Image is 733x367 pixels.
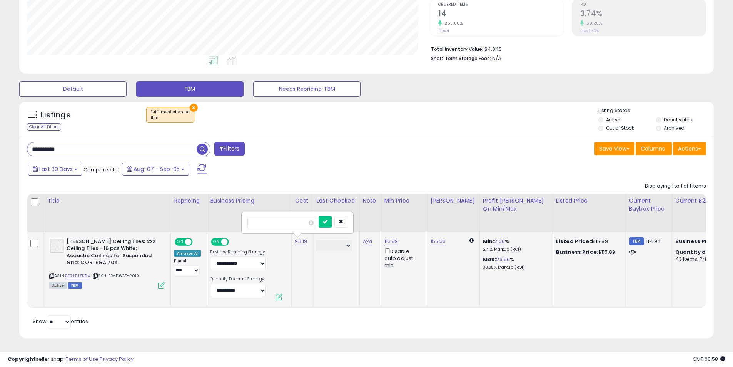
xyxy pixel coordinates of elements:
b: Min: [483,238,494,245]
button: Aug-07 - Sep-05 [122,163,189,176]
small: 250.00% [442,20,463,26]
span: Fulfillment channel : [150,109,190,121]
label: Quantity Discount Strategy: [210,277,266,282]
label: Archived [664,125,685,131]
small: Prev: 2.49% [580,28,599,33]
h2: 3.74% [580,9,706,20]
button: Save View [594,142,634,155]
div: Business Pricing [210,197,288,205]
p: Listing States: [598,107,714,114]
span: Aug-07 - Sep-05 [134,165,180,173]
b: Total Inventory Value: [431,46,483,52]
a: B07LFJZK9V [65,273,90,279]
a: 156.56 [431,238,446,245]
p: 38.35% Markup (ROI) [483,265,547,270]
button: Filters [214,142,244,156]
span: OFF [192,238,204,245]
div: Disable auto adjust min [384,247,421,269]
div: Profit [PERSON_NAME] on Min/Max [483,197,549,213]
div: $115.89 [556,249,620,256]
b: Listed Price: [556,238,591,245]
span: 114.94 [646,238,661,245]
b: Short Term Storage Fees: [431,55,491,62]
span: | SKU: F2-D6CT-P0LX [92,273,139,279]
div: Min Price [384,197,424,205]
span: Show: entries [33,318,88,325]
th: CSV column name: cust_attr_2_Last Checked [313,194,360,232]
div: Amazon AI [174,250,201,257]
span: ON [212,238,222,245]
span: Compared to: [83,166,119,173]
div: Last Checked [316,197,356,205]
div: Cost [295,197,310,205]
button: × [190,104,198,112]
span: FBM [68,282,82,289]
label: Active [606,116,620,123]
b: Quantity discounts [675,248,731,256]
div: % [483,256,547,270]
span: Columns [641,145,665,152]
h5: Listings [41,110,70,121]
a: 23.56 [496,256,510,263]
a: Terms of Use [66,355,99,363]
p: 2.41% Markup (ROI) [483,247,547,252]
button: Default [19,81,127,97]
div: Listed Price [556,197,623,205]
th: The percentage added to the cost of goods (COGS) that forms the calculator for Min & Max prices. [479,194,553,232]
a: 115.89 [384,238,398,245]
h2: 14 [438,9,564,20]
span: ROI [580,3,706,7]
span: Ordered Items [438,3,564,7]
div: [PERSON_NAME] [431,197,476,205]
span: 2025-10-6 06:58 GMT [693,355,725,363]
small: Prev: 4 [438,28,449,33]
span: Last 30 Days [39,165,73,173]
b: [PERSON_NAME] Ceiling Tiles; 2x2 Ceiling Tiles - 16 pcs White; Acoustic Ceilings for Suspended Gr... [67,238,160,268]
img: 51aKHPbELAL._SL40_.jpg [49,238,65,253]
a: N/A [363,238,372,245]
label: Deactivated [664,116,693,123]
li: $4,040 [431,44,700,53]
label: Out of Stock [606,125,634,131]
span: All listings currently available for purchase on Amazon [49,282,67,289]
button: Last 30 Days [28,163,82,176]
div: Title [47,197,167,205]
div: $115.89 [556,238,620,245]
small: FBM [629,237,644,245]
a: 96.19 [295,238,307,245]
div: Clear All Filters [27,123,61,131]
div: seller snap | | [8,356,134,363]
div: Preset: [174,258,201,276]
div: Current Buybox Price [629,197,669,213]
span: OFF [228,238,240,245]
div: Repricing [174,197,204,205]
b: Business Price: [675,238,718,245]
label: Business Repricing Strategy: [210,250,266,255]
button: Actions [673,142,706,155]
div: ASIN: [49,238,165,288]
div: Displaying 1 to 1 of 1 items [645,183,706,190]
b: Business Price: [556,248,598,256]
button: FBM [136,81,244,97]
div: Note [363,197,378,205]
small: 50.20% [584,20,602,26]
div: % [483,238,547,252]
span: N/A [492,55,501,62]
strong: Copyright [8,355,36,363]
button: Needs Repricing-FBM [253,81,361,97]
span: ON [175,238,185,245]
div: fbm [150,115,190,121]
a: 2.00 [494,238,505,245]
a: Privacy Policy [100,355,134,363]
button: Columns [636,142,672,155]
b: Max: [483,256,496,263]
